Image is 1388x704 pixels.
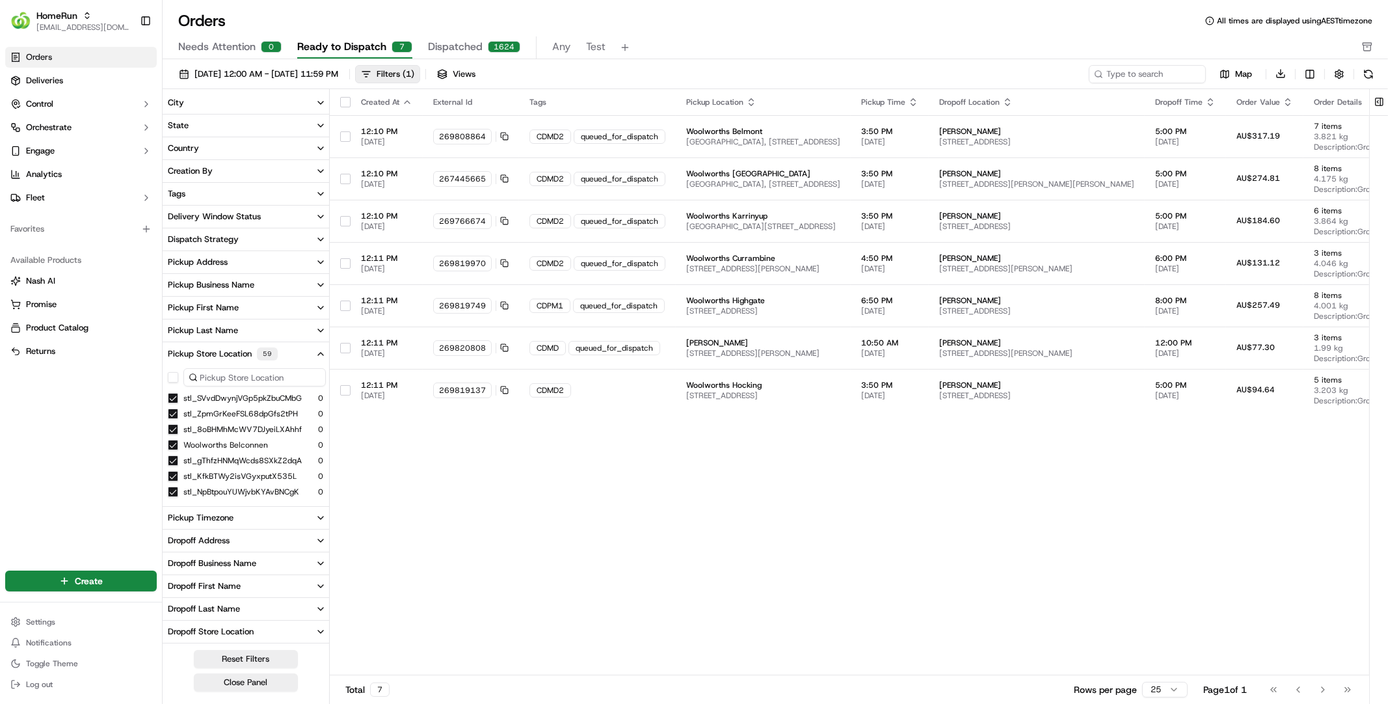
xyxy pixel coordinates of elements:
[5,164,157,185] a: Analytics
[1314,375,1387,385] span: 5 items
[1236,342,1275,353] span: AU$77.30
[318,455,323,466] span: 0
[5,117,157,138] button: Orchestrate
[939,97,1134,107] div: Dropoff Location
[26,51,52,63] span: Orders
[1314,206,1387,216] span: 6 items
[581,258,658,269] span: queued_for_dispatch
[581,131,658,142] span: queued_for_dispatch
[433,298,509,314] button: 269819749
[861,348,918,359] span: [DATE]
[26,322,88,334] span: Product Catalog
[439,131,486,142] span: 269808864
[1314,131,1387,142] span: 3.821 kg
[5,5,135,36] button: HomeRunHomeRun[EMAIL_ADDRESS][DOMAIN_NAME]
[939,295,1134,306] span: [PERSON_NAME]
[5,47,157,68] a: Orders
[129,322,157,332] span: Pylon
[26,290,100,303] span: Knowledge Base
[586,39,606,55] span: Test
[163,552,331,575] button: Dropoff Business Name
[361,97,412,107] div: Created At
[686,264,840,274] span: [STREET_ADDRESS][PERSON_NAME]
[537,258,564,269] span: CDMD2
[361,126,412,137] span: 12:10 PM
[1314,97,1387,107] div: Order Details
[26,192,45,204] span: Fleet
[168,165,213,177] div: Creation By
[163,297,331,319] button: Pickup First Name
[183,455,302,466] button: stl_gThfzHNMqWcds8SXkZ2dqA
[361,338,412,348] span: 12:11 PM
[1155,390,1216,401] span: [DATE]
[26,638,72,648] span: Notifications
[183,424,302,435] label: stl_8oBHMhMcWV7DJyeiLXAhhf
[1236,385,1275,395] span: AU$94.64
[59,124,213,137] div: Start new chat
[433,340,509,356] button: 269820808
[115,236,142,247] span: [DATE]
[40,236,105,247] span: [PERSON_NAME]
[1236,173,1280,183] span: AU$274.81
[221,128,237,143] button: Start new chat
[1314,248,1387,258] span: 3 items
[261,41,282,53] div: 0
[361,221,412,232] span: [DATE]
[26,679,53,690] span: Log out
[318,424,323,435] span: 0
[183,471,297,481] button: stl_KfkBTWy2isVGyxputX535L
[537,174,564,184] span: CDMD2
[861,221,918,232] span: [DATE]
[1155,253,1216,264] span: 6:00 PM
[1314,301,1387,311] span: 4.001 kg
[686,390,840,401] span: [STREET_ADDRESS]
[26,169,62,180] span: Analytics
[10,299,152,310] a: Promise
[439,301,486,311] span: 269819749
[1314,385,1387,396] span: 3.203 kg
[26,75,63,87] span: Deliveries
[361,253,412,264] span: 12:11 PM
[183,368,326,386] input: Pickup Store Location
[5,70,157,91] a: Deliveries
[36,9,77,22] span: HomeRun
[1314,258,1387,269] span: 4.046 kg
[433,256,509,271] button: 269819970
[361,295,412,306] span: 12:11 PM
[8,285,105,308] a: 📗Knowledge Base
[686,253,840,264] span: Woolworths Currambine
[168,256,228,268] div: Pickup Address
[686,179,840,189] span: [GEOGRAPHIC_DATA], [STREET_ADDRESS]
[370,683,390,697] div: 7
[168,142,199,154] div: Country
[183,487,299,497] label: stl_NpBtpouYUWjvbKYAvBNCgK
[431,65,481,83] button: Views
[26,237,36,247] img: 1736555255976-a54dd68f-1ca7-489b-9aae-adbdc363a1c4
[173,65,344,83] button: [DATE] 12:00 AM - [DATE] 11:59 PM
[686,380,840,390] span: Woolworths Hocking
[163,621,331,643] button: Dropoff Store Location
[861,97,918,107] div: Pickup Time
[5,94,157,115] button: Control
[178,10,226,31] h1: Orders
[581,174,658,184] span: queued_for_dispatch
[13,124,36,147] img: 1736555255976-a54dd68f-1ca7-489b-9aae-adbdc363a1c4
[1155,97,1216,107] div: Dropoff Time
[361,348,412,359] span: [DATE]
[1155,211,1216,221] span: 5:00 PM
[686,97,840,107] div: Pickup Location
[537,343,559,353] span: CDMD
[26,345,55,357] span: Returns
[318,487,323,497] span: 0
[75,575,103,588] span: Create
[580,301,658,311] span: queued_for_dispatch
[1155,126,1216,137] span: 5:00 PM
[108,201,113,211] span: •
[163,137,331,159] button: Country
[939,137,1134,147] span: [STREET_ADDRESS]
[26,299,57,310] span: Promise
[861,380,918,390] span: 3:50 PM
[10,345,152,357] a: Returns
[13,51,237,72] p: Welcome 👋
